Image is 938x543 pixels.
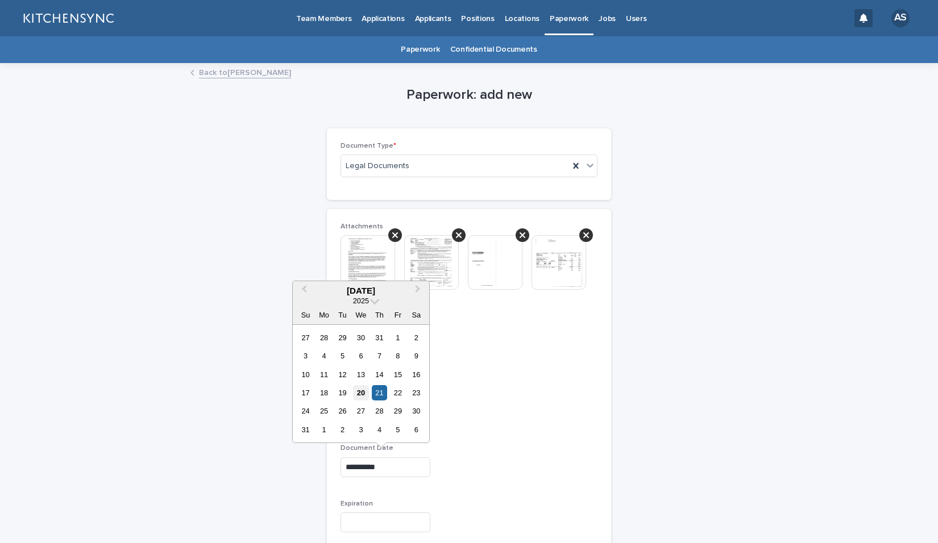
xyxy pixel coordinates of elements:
[316,403,331,419] div: Choose Monday, August 25th, 2025
[353,307,368,323] div: We
[409,348,424,364] div: Choose Saturday, August 9th, 2025
[372,348,387,364] div: Choose Thursday, August 7th, 2025
[390,307,405,323] div: Fr
[294,282,312,300] button: Previous Month
[390,330,405,345] div: Choose Friday, August 1st, 2025
[293,286,429,296] div: [DATE]
[199,65,291,78] a: Back to[PERSON_NAME]
[316,422,331,437] div: Choose Monday, September 1st, 2025
[891,9,910,27] div: AS
[298,307,313,323] div: Su
[409,330,424,345] div: Choose Saturday, August 2nd, 2025
[372,367,387,382] div: Choose Thursday, August 14th, 2025
[335,348,350,364] div: Choose Tuesday, August 5th, 2025
[372,422,387,437] div: Choose Thursday, September 4th, 2025
[450,36,537,63] a: Confidential Documents
[353,330,368,345] div: Choose Wednesday, July 30th, 2025
[298,367,313,382] div: Choose Sunday, August 10th, 2025
[346,160,409,172] span: Legal Documents
[316,385,331,400] div: Choose Monday, August 18th, 2025
[353,348,368,364] div: Choose Wednesday, August 6th, 2025
[390,348,405,364] div: Choose Friday, August 8th, 2025
[296,328,425,439] div: month 2025-08
[298,403,313,419] div: Choose Sunday, August 24th, 2025
[372,330,387,345] div: Choose Thursday, July 31st, 2025
[372,385,387,400] div: Choose Thursday, August 21st, 2025
[341,500,373,507] span: Expiration
[341,223,383,230] span: Attachments
[316,307,331,323] div: Mo
[353,367,368,382] div: Choose Wednesday, August 13th, 2025
[335,422,350,437] div: Choose Tuesday, September 2nd, 2025
[353,403,368,419] div: Choose Wednesday, August 27th, 2025
[335,307,350,323] div: Tu
[316,330,331,345] div: Choose Monday, July 28th, 2025
[409,385,424,400] div: Choose Saturday, August 23rd, 2025
[335,367,350,382] div: Choose Tuesday, August 12th, 2025
[409,422,424,437] div: Choose Saturday, September 6th, 2025
[298,330,313,345] div: Choose Sunday, July 27th, 2025
[409,307,424,323] div: Sa
[23,7,114,30] img: lGNCzQTxQVKGkIr0XjOy
[390,385,405,400] div: Choose Friday, August 22nd, 2025
[316,367,331,382] div: Choose Monday, August 11th, 2025
[327,87,611,103] h1: Paperwork: add new
[390,367,405,382] div: Choose Friday, August 15th, 2025
[409,403,424,419] div: Choose Saturday, August 30th, 2025
[353,385,368,400] div: Choose Wednesday, August 20th, 2025
[335,385,350,400] div: Choose Tuesday, August 19th, 2025
[353,422,368,437] div: Choose Wednesday, September 3rd, 2025
[298,422,313,437] div: Choose Sunday, August 31st, 2025
[410,282,428,300] button: Next Month
[298,348,313,364] div: Choose Sunday, August 3rd, 2025
[372,403,387,419] div: Choose Thursday, August 28th, 2025
[316,348,331,364] div: Choose Monday, August 4th, 2025
[401,36,439,63] a: Paperwork
[390,403,405,419] div: Choose Friday, August 29th, 2025
[372,307,387,323] div: Th
[335,330,350,345] div: Choose Tuesday, July 29th, 2025
[298,385,313,400] div: Choose Sunday, August 17th, 2025
[335,403,350,419] div: Choose Tuesday, August 26th, 2025
[409,367,424,382] div: Choose Saturday, August 16th, 2025
[353,296,369,305] span: 2025
[341,143,396,149] span: Document Type
[390,422,405,437] div: Choose Friday, September 5th, 2025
